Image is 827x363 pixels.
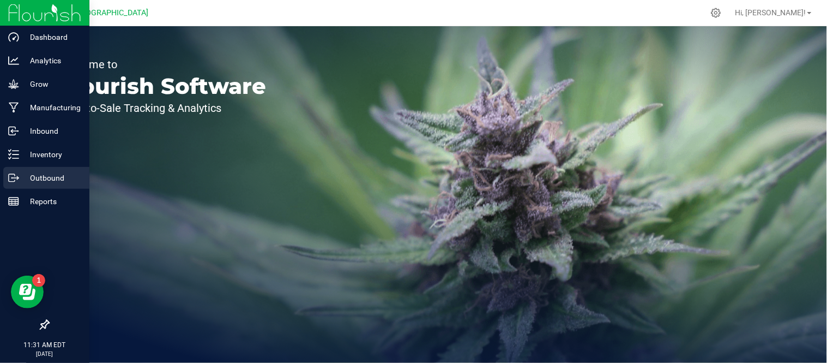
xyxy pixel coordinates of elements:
inline-svg: Inventory [8,149,19,160]
p: Seed-to-Sale Tracking & Analytics [59,103,266,114]
p: Welcome to [59,59,266,70]
p: Manufacturing [19,101,84,114]
iframe: Resource center [11,276,44,308]
inline-svg: Analytics [8,55,19,66]
p: Reports [19,195,84,208]
span: Hi, [PERSON_NAME]! [735,8,806,17]
p: Analytics [19,54,84,67]
inline-svg: Dashboard [8,32,19,43]
p: Flourish Software [59,75,266,97]
div: Manage settings [709,8,723,18]
inline-svg: Manufacturing [8,102,19,113]
p: Dashboard [19,31,84,44]
p: Outbound [19,171,84,185]
p: Inventory [19,148,84,161]
span: [GEOGRAPHIC_DATA] [74,8,149,17]
inline-svg: Reports [8,196,19,207]
p: 11:31 AM EDT [5,340,84,350]
inline-svg: Outbound [8,172,19,183]
iframe: Resource center unread badge [32,274,45,287]
inline-svg: Inbound [8,126,19,136]
p: Grow [19,78,84,91]
p: [DATE] [5,350,84,358]
p: Inbound [19,124,84,138]
inline-svg: Grow [8,79,19,90]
